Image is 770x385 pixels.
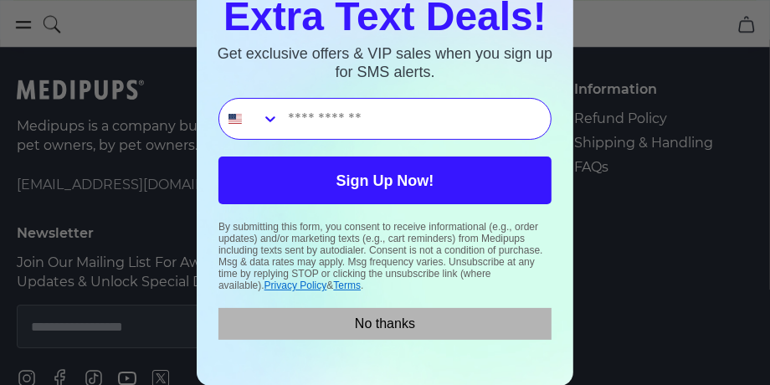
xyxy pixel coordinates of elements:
[213,45,557,81] p: Get exclusive offers & VIP sales when you sign up for SMS alerts.
[228,112,242,126] img: United States
[333,280,361,291] a: Terms
[218,157,552,204] button: Sign Up Now!
[218,221,552,291] p: By submitting this form, you consent to receive informational (e.g., order updates) and/or market...
[219,99,280,139] button: Search Countries
[264,280,327,291] a: Privacy Policy
[218,308,552,340] button: No thanks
